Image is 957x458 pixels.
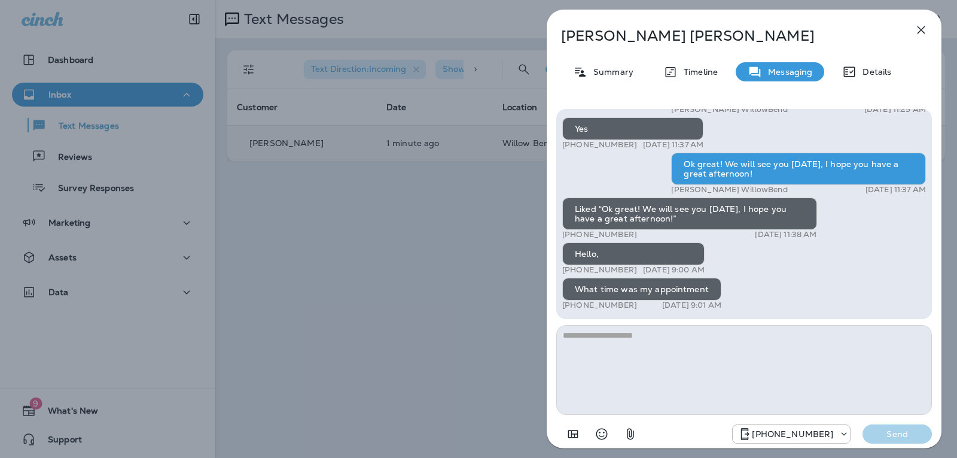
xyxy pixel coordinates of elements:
[671,153,926,185] div: Ok great! We will see you [DATE], I hope you have a great afternoon!
[587,67,633,77] p: Summary
[590,422,614,446] button: Select an emoji
[671,185,787,195] p: [PERSON_NAME] WillowBend
[561,28,888,44] p: [PERSON_NAME] [PERSON_NAME]
[562,140,637,150] p: [PHONE_NUMBER]
[643,265,705,275] p: [DATE] 9:00 AM
[755,230,816,239] p: [DATE] 11:38 AM
[643,140,703,150] p: [DATE] 11:37 AM
[562,117,703,140] div: Yes
[864,105,926,114] p: [DATE] 11:25 AM
[857,67,891,77] p: Details
[662,301,721,310] p: [DATE] 9:01 AM
[752,429,833,439] p: [PHONE_NUMBER]
[562,198,817,230] div: Liked “Ok great! We will see you [DATE], I hope you have a great afternoon!”
[562,230,637,239] p: [PHONE_NUMBER]
[562,278,721,301] div: What time was my appointment
[678,67,718,77] p: Timeline
[562,265,637,275] p: [PHONE_NUMBER]
[671,105,787,114] p: [PERSON_NAME] WillowBend
[561,422,585,446] button: Add in a premade template
[865,185,926,195] p: [DATE] 11:37 AM
[562,242,705,265] div: Hello,
[762,67,812,77] p: Messaging
[733,427,850,441] div: +1 (813) 497-4455
[562,301,637,310] p: [PHONE_NUMBER]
